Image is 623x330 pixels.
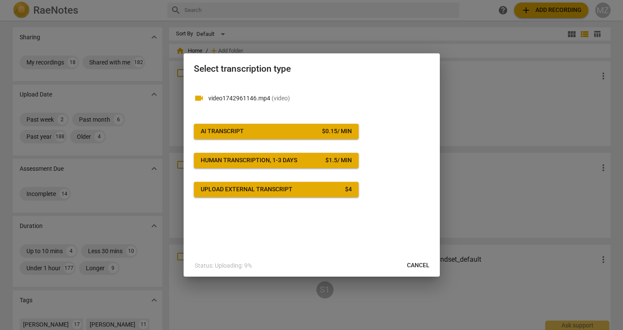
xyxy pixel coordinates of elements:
[345,185,352,194] div: $ 4
[322,127,352,136] div: $ 0.15 / min
[194,124,359,139] button: AI Transcript$0.15/ min
[194,64,430,74] h2: Select transcription type
[201,156,297,165] div: Human transcription, 1-3 days
[201,185,292,194] div: Upload external transcript
[194,93,204,103] span: videocam
[400,258,436,273] button: Cancel
[194,182,359,197] button: Upload external transcript$4
[201,127,244,136] div: AI Transcript
[195,261,252,270] p: Status: Uploading: 9%
[272,95,290,102] span: ( video )
[407,261,430,270] span: Cancel
[208,94,430,103] p: video1742961146.mp4(video)
[194,153,359,168] button: Human transcription, 1-3 days$1.5/ min
[325,156,352,165] div: $ 1.5 / min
